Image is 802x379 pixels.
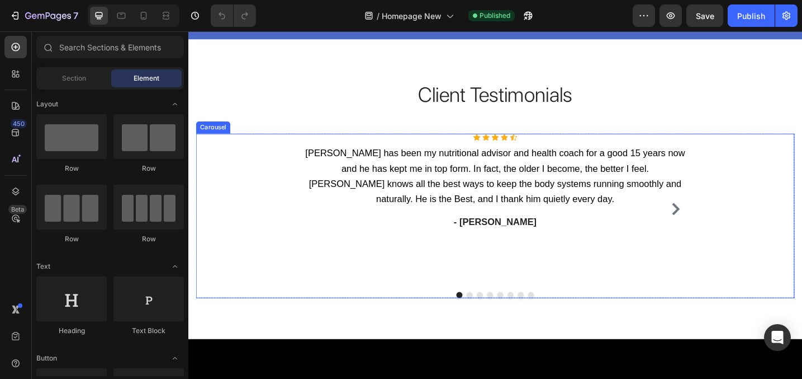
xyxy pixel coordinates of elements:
[188,31,802,379] iframe: Design area
[728,4,775,27] button: Publish
[134,73,159,83] span: Element
[132,161,539,189] span: [PERSON_NAME] knows all the best ways to keep the body systems running smoothly and naturally. He...
[36,36,184,58] input: Search Sections & Elements
[382,10,442,22] span: Homepage New
[128,128,543,156] span: [PERSON_NAME] has been my nutritional advisor and health coach for a good 15 years now and he has...
[166,95,184,113] span: Toggle open
[166,258,184,275] span: Toggle open
[36,99,58,109] span: Layout
[764,324,791,351] div: Open Intercom Messenger
[11,100,44,110] div: Carousel
[36,163,107,174] div: Row
[360,285,367,292] button: Dot
[36,261,50,272] span: Text
[696,11,714,21] span: Save
[166,349,184,367] span: Toggle open
[524,185,542,203] button: Carousel Next Arrow
[315,285,322,292] button: Dot
[113,326,184,336] div: Text Block
[371,285,378,292] button: Dot
[211,4,256,27] div: Undo/Redo
[377,10,379,22] span: /
[304,285,311,292] button: Dot
[73,9,78,22] p: 7
[326,285,333,292] button: Dot
[11,119,27,128] div: 450
[36,326,107,336] div: Heading
[113,234,184,244] div: Row
[338,285,344,292] button: Dot
[113,163,184,174] div: Row
[293,285,300,292] button: Dot
[349,285,355,292] button: Dot
[737,10,765,22] div: Publish
[36,353,57,363] span: Button
[686,4,723,27] button: Save
[4,4,83,27] button: 7
[8,54,662,85] h2: Client Testimonials
[62,73,86,83] span: Section
[480,11,510,21] span: Published
[36,234,107,244] div: Row
[8,205,27,214] div: Beta
[290,203,381,214] strong: - [PERSON_NAME]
